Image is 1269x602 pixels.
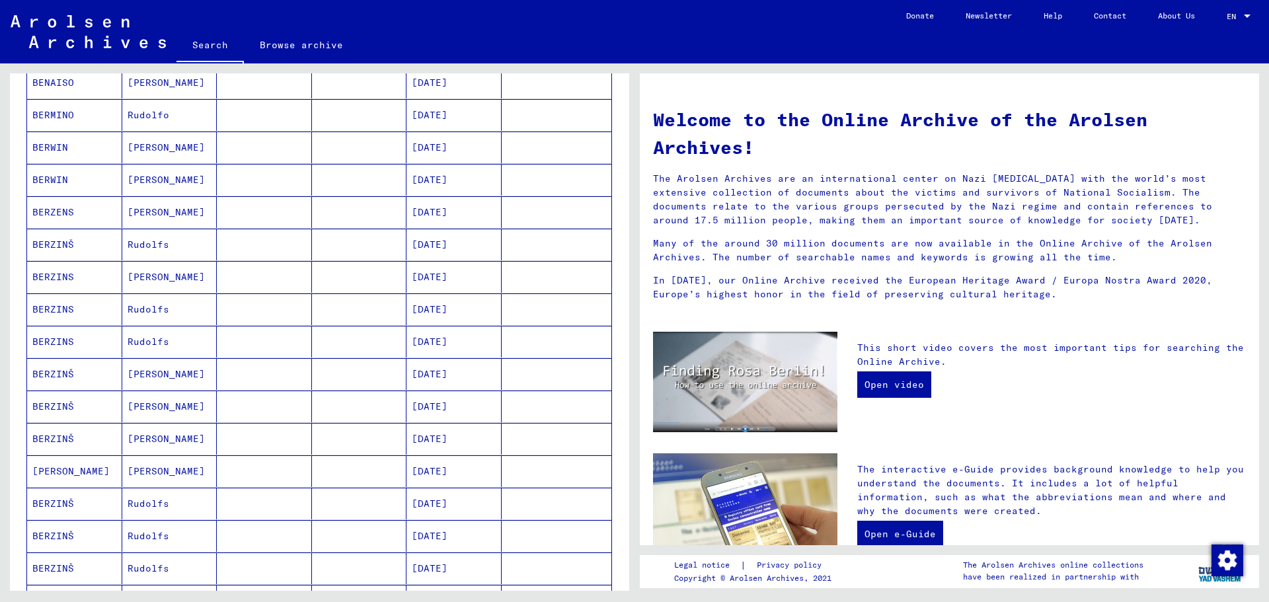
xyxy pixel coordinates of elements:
[653,237,1246,264] p: Many of the around 30 million documents are now available in the Online Archive of the Arolsen Ar...
[27,423,122,455] mat-cell: BERZINŠ
[857,463,1246,518] p: The interactive e-Guide provides background knowledge to help you understand the documents. It in...
[406,552,502,584] mat-cell: [DATE]
[406,391,502,422] mat-cell: [DATE]
[653,106,1246,161] h1: Welcome to the Online Archive of the Arolsen Archives!
[122,358,217,390] mat-cell: [PERSON_NAME]
[122,99,217,131] mat-cell: Rudolfo
[653,332,837,432] img: video.jpg
[406,293,502,325] mat-cell: [DATE]
[857,521,943,547] a: Open e-Guide
[27,164,122,196] mat-cell: BERWIN
[11,15,166,48] img: Arolsen_neg.svg
[27,196,122,228] mat-cell: BERZENS
[27,132,122,163] mat-cell: BERWIN
[406,326,502,357] mat-cell: [DATE]
[406,423,502,455] mat-cell: [DATE]
[406,488,502,519] mat-cell: [DATE]
[406,99,502,131] mat-cell: [DATE]
[674,558,740,572] a: Legal notice
[27,99,122,131] mat-cell: BERMINO
[963,559,1143,571] p: The Arolsen Archives online collections
[27,293,122,325] mat-cell: BERZINS
[122,164,217,196] mat-cell: [PERSON_NAME]
[406,261,502,293] mat-cell: [DATE]
[857,341,1246,369] p: This short video covers the most important tips for searching the Online Archive.
[963,571,1143,583] p: have been realized in partnership with
[122,132,217,163] mat-cell: [PERSON_NAME]
[122,520,217,552] mat-cell: Rudolfs
[27,488,122,519] mat-cell: BERZINŠ
[857,371,931,398] a: Open video
[406,67,502,98] mat-cell: [DATE]
[122,423,217,455] mat-cell: [PERSON_NAME]
[653,274,1246,301] p: In [DATE], our Online Archive received the European Heritage Award / Europa Nostra Award 2020, Eu...
[27,229,122,260] mat-cell: BERZINŠ
[27,358,122,390] mat-cell: BERZINŠ
[27,67,122,98] mat-cell: BENAISO
[746,558,837,572] a: Privacy policy
[406,358,502,390] mat-cell: [DATE]
[406,164,502,196] mat-cell: [DATE]
[176,29,244,63] a: Search
[1211,545,1243,576] img: Change consent
[122,326,217,357] mat-cell: Rudolfs
[122,552,217,584] mat-cell: Rudolfs
[122,261,217,293] mat-cell: [PERSON_NAME]
[406,132,502,163] mat-cell: [DATE]
[406,196,502,228] mat-cell: [DATE]
[122,455,217,487] mat-cell: [PERSON_NAME]
[406,520,502,552] mat-cell: [DATE]
[406,229,502,260] mat-cell: [DATE]
[27,520,122,552] mat-cell: BERZINŠ
[27,326,122,357] mat-cell: BERZINS
[27,261,122,293] mat-cell: BERZINS
[122,67,217,98] mat-cell: [PERSON_NAME]
[122,196,217,228] mat-cell: [PERSON_NAME]
[27,455,122,487] mat-cell: [PERSON_NAME]
[122,293,217,325] mat-cell: Rudolfs
[406,455,502,487] mat-cell: [DATE]
[653,453,837,576] img: eguide.jpg
[27,391,122,422] mat-cell: BERZINŠ
[1196,554,1245,587] img: yv_logo.png
[653,172,1246,227] p: The Arolsen Archives are an international center on Nazi [MEDICAL_DATA] with the world’s most ext...
[674,558,837,572] div: |
[1227,12,1241,21] span: EN
[122,229,217,260] mat-cell: Rudolfs
[122,391,217,422] mat-cell: [PERSON_NAME]
[122,488,217,519] mat-cell: Rudolfs
[27,552,122,584] mat-cell: BERZINŠ
[674,572,837,584] p: Copyright © Arolsen Archives, 2021
[244,29,359,61] a: Browse archive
